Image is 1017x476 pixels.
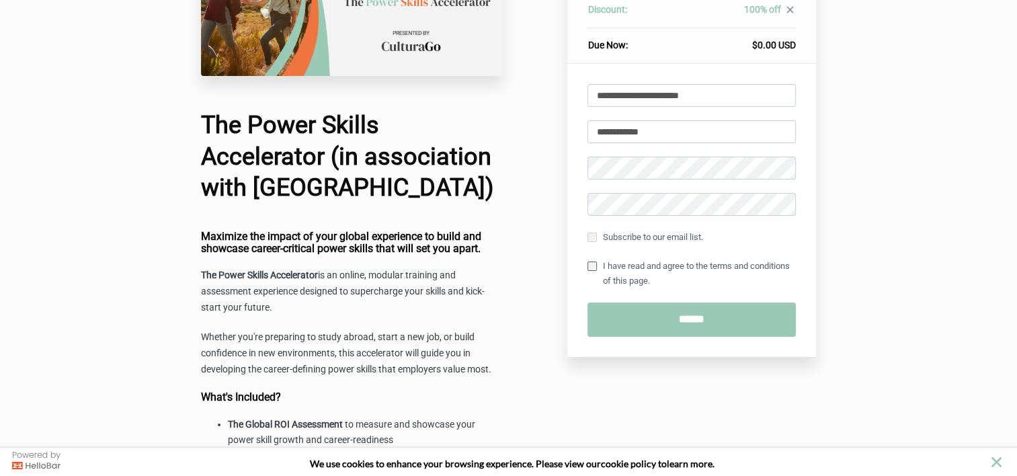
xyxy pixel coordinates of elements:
[587,28,675,52] th: Due Now:
[201,391,502,403] h4: What's Included?
[784,4,796,15] i: close
[587,262,597,271] input: I have read and agree to the terms and conditions of this page.
[201,110,502,204] h1: The Power Skills Accelerator (in association with [GEOGRAPHIC_DATA])
[587,233,597,242] input: Subscribe to our email list.
[667,458,715,469] span: learn more.
[658,458,667,469] strong: to
[201,231,502,254] h4: Maximize the impact of your global experience to build and showcase career-critical power skills ...
[601,458,656,469] a: cookie policy
[988,454,1005,471] button: close
[744,4,781,15] span: 100% off
[201,329,502,378] p: Whether you're preparing to study abroad, start a new job, or build confidence in new environment...
[201,270,318,280] strong: The Power Skills Accelerator
[781,4,796,19] a: close
[587,230,702,245] label: Subscribe to our email list.
[228,419,343,430] strong: The Global ROI Assessment
[201,268,502,316] p: is an online, modular training and assessment experience designed to supercharge your skills and ...
[587,3,675,28] th: Discount:
[587,259,796,288] label: I have read and agree to the terms and conditions of this page.
[228,417,502,449] li: to measure and showcase your power skill growth and career-readiness
[752,40,796,50] span: $0.00 USD
[310,458,601,469] span: We use cookies to enhance your browsing experience. Please view our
